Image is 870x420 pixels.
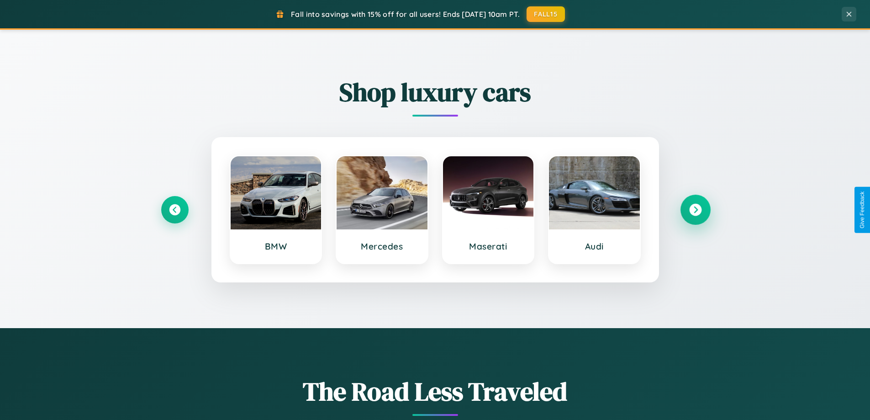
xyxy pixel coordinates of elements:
h2: Shop luxury cars [161,74,709,110]
h3: Maserati [452,241,525,252]
h3: BMW [240,241,312,252]
h3: Mercedes [346,241,418,252]
h1: The Road Less Traveled [161,374,709,409]
h3: Audi [558,241,631,252]
span: Fall into savings with 15% off for all users! Ends [DATE] 10am PT. [291,10,520,19]
div: Give Feedback [859,191,865,229]
button: FALL15 [527,6,565,22]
